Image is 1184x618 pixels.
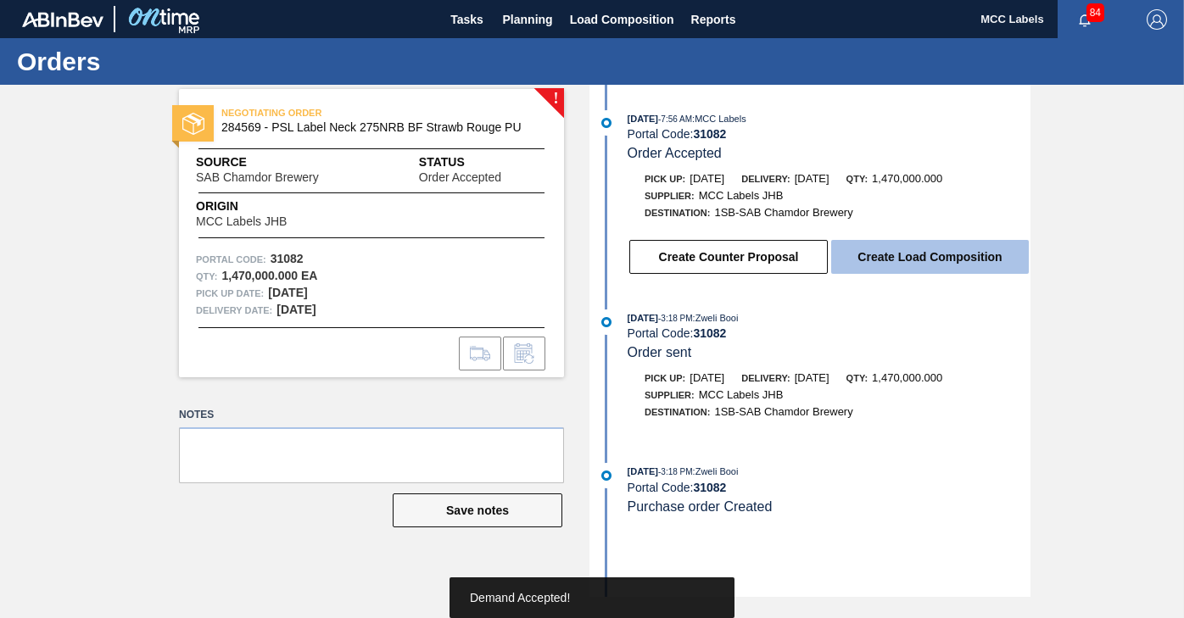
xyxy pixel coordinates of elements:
button: Create Load Composition [831,240,1029,274]
span: Qty : [196,268,217,285]
span: Order Accepted [628,146,722,160]
span: Pick up Date: [196,285,264,302]
span: Delivery Date: [196,302,272,319]
div: Go to Load Composition [459,337,501,370]
span: [DATE] [628,114,658,124]
span: 1,470,000.000 [872,172,942,185]
span: Origin [196,198,329,215]
span: MCC Labels JHB [196,215,287,228]
span: 1SB-SAB Chamdor Brewery [714,405,852,418]
span: Reports [691,9,736,30]
strong: [DATE] [268,286,307,299]
span: - 3:18 PM [658,314,693,323]
span: Order Accepted [419,171,501,184]
label: Notes [179,403,564,427]
span: Delivery: [741,174,790,184]
span: [DATE] [628,466,658,476]
span: NEGOTIATING ORDER [221,104,459,121]
span: Destination: [645,208,710,218]
span: Status [419,153,547,171]
strong: 31082 [271,252,304,265]
span: Pick up: [645,373,685,383]
span: 84 [1086,3,1104,22]
span: Source [196,153,370,171]
span: 284569 - PSL Label Neck 275NRB BF Strawb Rouge PU [221,121,529,134]
strong: 31082 [693,481,726,494]
span: - 3:18 PM [658,467,693,476]
span: : Zweli Booi [693,466,739,476]
span: Portal Code: [196,251,266,268]
div: Portal Code: [628,326,1030,340]
span: Destination: [645,407,710,417]
img: TNhmsLtSVTkK8tSr43FrP2fwEKptu5GPRR3wAAAABJRU5ErkJggg== [22,12,103,27]
strong: 31082 [693,326,726,340]
span: : MCC Labels [692,114,746,124]
img: atual [601,118,612,128]
strong: [DATE] [276,303,316,316]
button: Notifications [1058,8,1112,31]
span: Order sent [628,345,692,359]
span: Load Composition [570,9,674,30]
span: Qty: [846,174,868,184]
img: atual [601,317,612,327]
span: Demand Accepted! [470,591,570,604]
strong: 1,470,000.000 EA [221,269,317,282]
span: 1,470,000.000 [872,371,942,384]
span: MCC Labels JHB [699,388,784,401]
div: Portal Code: [628,481,1030,494]
span: Supplier: [645,390,695,400]
span: 1SB-SAB Chamdor Brewery [714,206,852,219]
span: Tasks [449,9,486,30]
span: Pick up: [645,174,685,184]
span: Supplier: [645,191,695,201]
img: status [182,113,204,135]
span: SAB Chamdor Brewery [196,171,319,184]
span: Qty: [846,373,868,383]
span: MCC Labels JHB [699,189,784,202]
span: [DATE] [795,371,829,384]
div: Inform order change [503,337,545,370]
span: - 7:56 AM [658,114,692,124]
span: Planning [503,9,553,30]
strong: 31082 [693,127,726,141]
span: [DATE] [628,313,658,323]
button: Create Counter Proposal [629,240,828,274]
h1: Orders [17,52,318,71]
button: Save notes [393,493,562,527]
span: : Zweli Booi [693,313,739,323]
span: Delivery: [741,373,790,383]
span: [DATE] [690,172,724,185]
span: [DATE] [690,371,724,384]
div: Portal Code: [628,127,1030,141]
span: [DATE] [795,172,829,185]
img: atual [601,470,612,481]
img: Logout [1147,9,1167,30]
span: Purchase order Created [628,499,773,514]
